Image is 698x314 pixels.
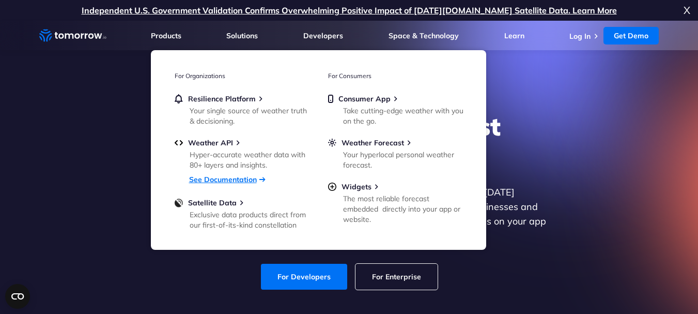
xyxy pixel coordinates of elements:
a: Products [151,31,181,40]
span: Weather API [188,138,233,147]
div: Your single source of weather truth & decisioning. [190,106,310,126]
div: Exclusive data products direct from our first-of-its-kind constellation [190,210,310,230]
a: Consumer AppTake cutting-edge weather with you on the go. [328,94,462,124]
a: Satellite DataExclusive data products direct from our first-of-its-kind constellation [175,198,309,228]
span: Satellite Data [188,198,237,207]
a: Get Demo [603,27,659,44]
div: Hyper-accurate weather data with 80+ layers and insights. [190,149,310,170]
a: See Documentation [189,175,257,184]
span: Resilience Platform [188,94,256,103]
a: For Enterprise [355,264,438,290]
img: api.svg [175,138,183,147]
p: Get reliable and precise weather data through our free API. Count on [DATE][DOMAIN_NAME] for quic... [150,185,549,243]
img: plus-circle.svg [328,182,336,191]
a: WidgetsThe most reliable forecast embedded directly into your app or website. [328,182,462,222]
h3: For Consumers [328,72,462,80]
a: Home link [39,28,106,43]
a: Log In [569,32,591,41]
a: Learn [504,31,524,40]
img: sun.svg [328,138,336,147]
a: Independent U.S. Government Validation Confirms Overwhelming Positive Impact of [DATE][DOMAIN_NAM... [82,5,617,16]
span: Widgets [342,182,371,191]
img: bell.svg [175,94,183,103]
a: Space & Technology [389,31,459,40]
img: mobile.svg [328,94,333,103]
span: Consumer App [338,94,391,103]
a: Weather APIHyper-accurate weather data with 80+ layers and insights. [175,138,309,168]
a: Resilience PlatformYour single source of weather truth & decisioning. [175,94,309,124]
a: For Developers [261,264,347,290]
img: satellite-data-menu.png [175,198,183,207]
h1: Explore the World’s Best Weather API [150,111,549,173]
a: Solutions [226,31,258,40]
span: Weather Forecast [342,138,404,147]
button: Open CMP widget [5,284,30,309]
div: The most reliable forecast embedded directly into your app or website. [343,193,463,225]
div: Take cutting-edge weather with you on the go. [343,106,463,126]
div: Your hyperlocal personal weather forecast. [343,149,463,170]
h3: For Organizations [175,72,309,80]
a: Developers [303,31,343,40]
a: Weather ForecastYour hyperlocal personal weather forecast. [328,138,462,168]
